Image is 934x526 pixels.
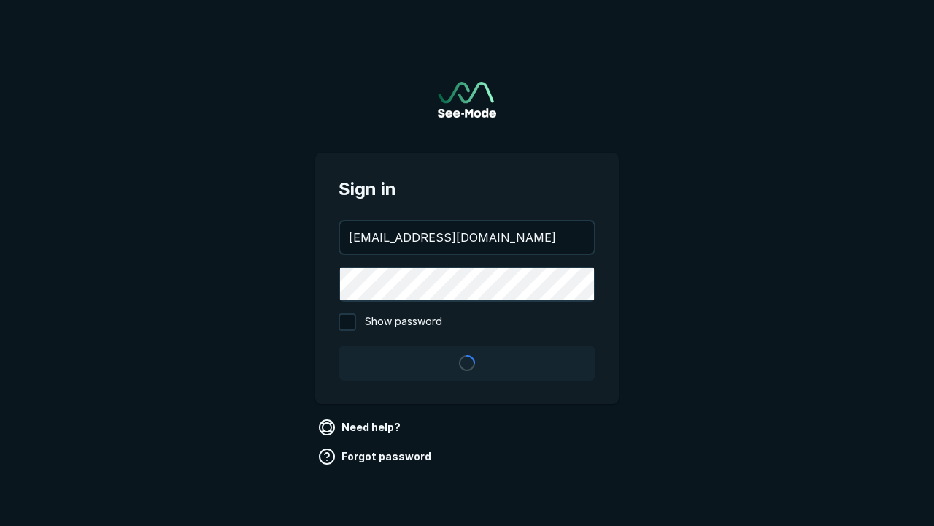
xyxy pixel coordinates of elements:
a: Need help? [315,416,406,439]
span: Sign in [339,176,595,202]
input: your@email.com [340,221,594,254]
span: Show password [365,313,442,331]
a: Go to sign in [438,82,496,118]
a: Forgot password [315,445,437,468]
img: See-Mode Logo [438,82,496,118]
